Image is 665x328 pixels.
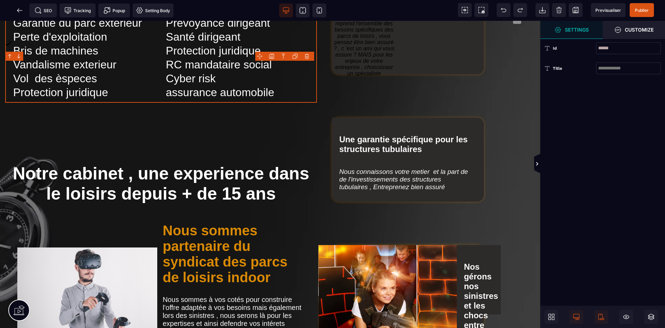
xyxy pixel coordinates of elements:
[644,310,658,324] span: Open Layer Manager
[591,3,626,17] span: Preview
[13,143,309,183] b: Notre cabinet , une experience dans le loisirs depuis + de 15 ans
[35,7,52,14] span: SEO
[553,65,596,72] div: Title
[136,7,170,14] span: Setting Body
[475,3,488,17] span: Screenshot
[595,8,621,13] span: Previsualiser
[565,27,589,32] strong: Settings
[569,310,583,324] span: Desktop Only
[619,310,633,324] span: Hide/Show Block
[163,273,303,309] text: Nous sommes à vos cotés pour construire l'offre adaptée à vos besoins mais également lors des sin...
[625,27,654,32] strong: Customize
[458,3,472,17] span: View components
[64,7,91,14] span: Tracking
[540,21,603,39] span: Settings
[163,202,287,264] b: Nous sommes partenaire du syndicat des parcs de loisirs indoor
[553,45,596,52] div: Id
[339,147,470,170] i: Nous connaissons votre metier et la part de de l'investissements des structures tubulaires , Entr...
[544,310,558,324] span: Open Blocks
[104,7,125,14] span: Popup
[635,8,649,13] span: Publier
[594,310,608,324] span: Mobile Only
[603,21,665,39] span: Open Style Manager
[339,114,470,133] b: Une garantie spécifique pour les structures tubulaires
[464,241,500,319] b: Nos gérons nos sinistres et les chocs entre enfants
